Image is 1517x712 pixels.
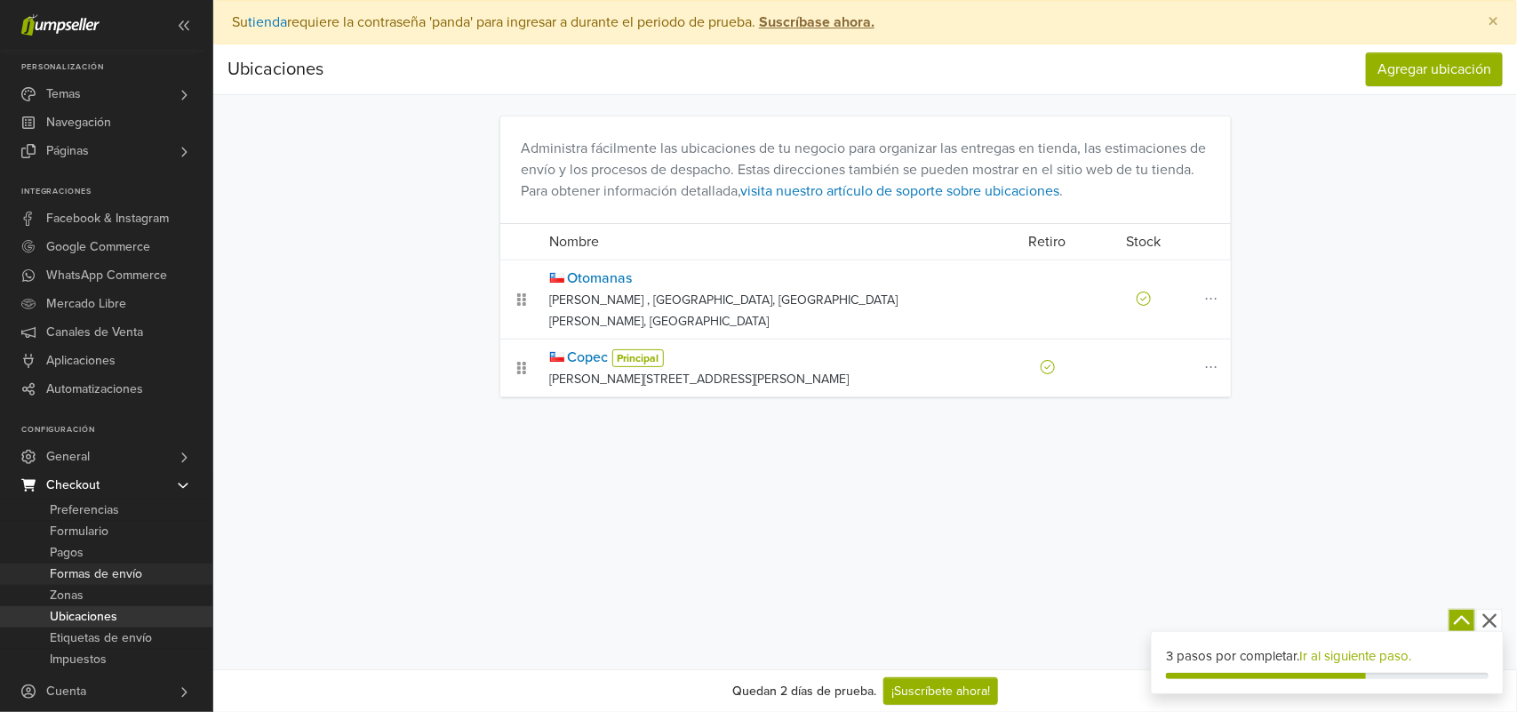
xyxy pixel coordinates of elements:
[46,204,169,233] span: Facebook & Instagram
[1488,9,1498,35] span: ×
[46,677,86,706] span: Cuenta
[50,521,108,542] span: Formulario
[550,372,850,387] span: [PERSON_NAME][STREET_ADDRESS][PERSON_NAME]
[46,80,81,108] span: Temas
[50,564,142,585] span: Formas de envío
[1299,648,1411,664] a: Ir al siguiente paso.
[46,471,100,500] span: Checkout
[883,677,998,705] a: ¡Suscríbete ahora!
[46,318,143,347] span: Canales de Venta
[50,542,84,564] span: Pagos
[46,375,143,404] span: Automatizaciones
[568,269,633,287] a: Otomanas
[543,231,996,252] div: Nombre
[522,138,1210,202] p: Administra fácilmente las ubicaciones de tu negocio para organizar las entregas en tienda, las es...
[50,649,107,670] span: Impuestos
[50,628,152,649] span: Etiquetas de envío
[550,292,898,329] span: [PERSON_NAME] , [GEOGRAPHIC_DATA], [GEOGRAPHIC_DATA][PERSON_NAME], [GEOGRAPHIC_DATA]
[248,13,287,31] a: tienda
[46,108,111,137] span: Navegación
[50,585,84,606] span: Zonas
[46,443,90,471] span: General
[1099,231,1188,252] div: Stock
[21,187,212,197] p: Integraciones
[1470,1,1516,44] button: Close
[21,62,212,73] p: Personalización
[46,290,126,318] span: Mercado Libre
[612,349,665,367] span: Principal
[759,13,874,31] strong: Suscríbase ahora.
[46,233,150,261] span: Google Commerce
[46,261,167,290] span: WhatsApp Commerce
[755,13,874,31] a: Suscríbase ahora.
[46,347,116,375] span: Aplicaciones
[1366,52,1503,86] button: Agregar ubicación
[50,500,119,521] span: Preferencias
[550,273,568,283] img: cl.png
[46,137,89,165] span: Páginas
[732,682,876,700] div: Quedan 2 días de prueba.
[1166,646,1489,667] div: 3 pasos por completar.
[568,348,609,366] a: Copec
[1003,231,1092,252] div: Retiro
[228,52,323,87] div: Ubicaciones
[550,352,568,362] img: cl.png
[741,182,1060,200] a: visita nuestro artículo de soporte sobre ubicaciones
[50,606,117,628] span: Ubicaciones
[21,425,212,436] p: Configuración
